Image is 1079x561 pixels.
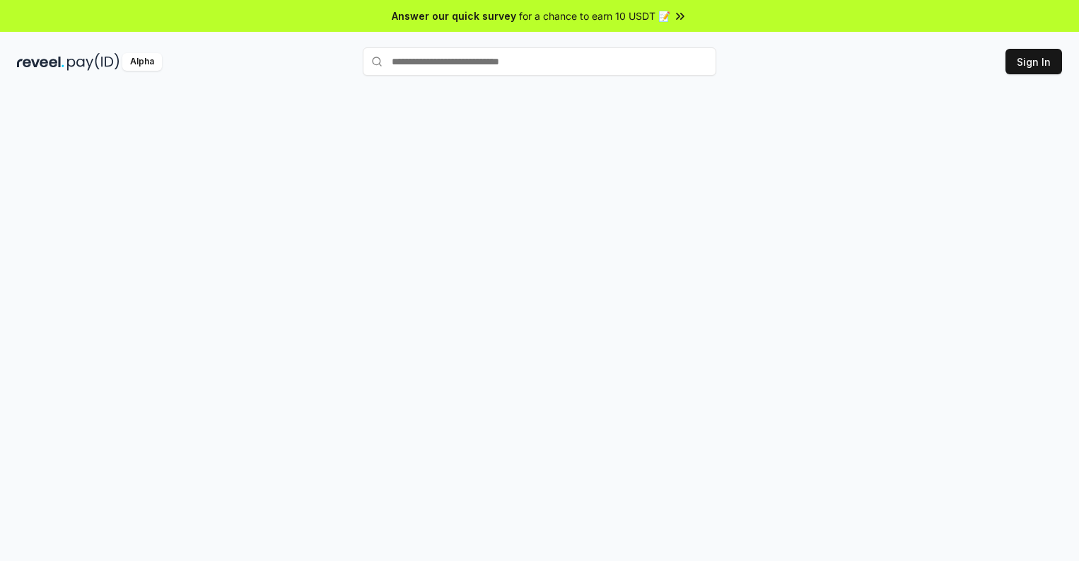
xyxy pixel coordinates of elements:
[17,53,64,71] img: reveel_dark
[1005,49,1062,74] button: Sign In
[122,53,162,71] div: Alpha
[392,8,516,23] span: Answer our quick survey
[67,53,119,71] img: pay_id
[519,8,670,23] span: for a chance to earn 10 USDT 📝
